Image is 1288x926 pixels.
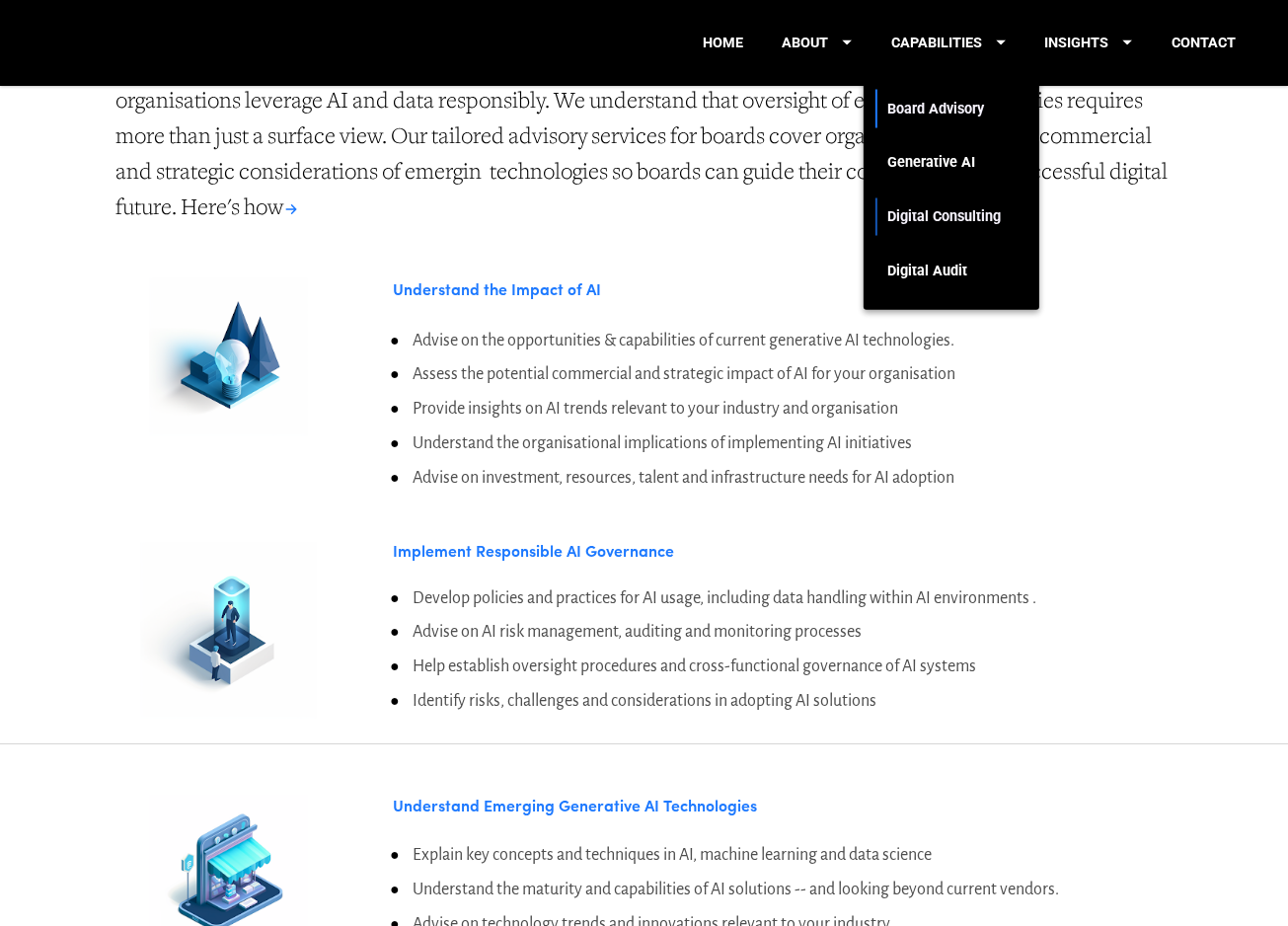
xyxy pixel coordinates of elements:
[887,135,1001,190] a: Generative AI
[887,82,1001,136] a: Board Advisory
[413,434,912,452] span: Understand the organisational implications of implementing AI initiatives
[413,657,976,675] span: Help establish oversight procedures and cross-functional governance of AI systems
[393,539,674,561] span: Implement Responsible AI Governance
[413,623,862,641] span: Advise on AI risk management, auditing and monitoring processes
[703,16,743,70] a: HOME
[285,203,297,217] strong: →
[413,881,1059,898] span: Understand the maturity and capabilities of AI solutions -- and looking beyond current vendors.
[393,794,757,815] span: Understand Emerging Generative AI Technologies
[413,846,932,864] span: Explain key concepts and techniques in AI, machine learning and data science
[1044,16,1132,70] a: INSIGHTS
[887,244,1001,298] a: Digital Audit
[887,190,1001,244] a: Digital Consulting
[413,589,1036,607] span: Develop policies and practices for AI usage, including data handling within AI environments .
[393,277,601,299] strong: Understand the Impact of AI
[413,469,954,487] span: Advise on investment, resources, talent and infrastructure needs for AI adoption
[1171,16,1235,70] a: CONTACT
[413,692,876,710] span: Identify risks, challenges and considerations in adopting AI solutions
[413,365,955,383] span: Assess the potential commercial and strategic impact of AI for your organisation
[413,332,954,349] span: Advise on the opportunities & capabilities of current generative AI technologies.
[413,400,898,418] span: Provide insights on AI trends relevant to your industry and organisation
[782,16,852,70] a: ABOUT
[891,16,1006,70] a: CAPABILITIES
